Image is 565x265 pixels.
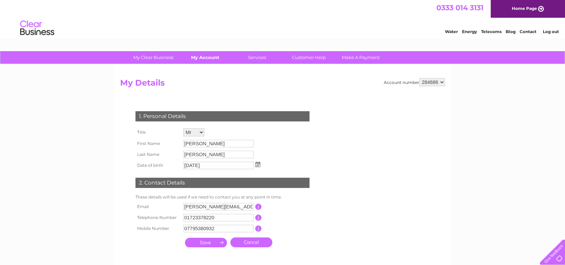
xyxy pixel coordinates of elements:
[445,29,458,34] a: Water
[134,201,182,212] th: Email
[134,138,182,149] th: First Name
[134,223,182,234] th: Mobile Number
[134,149,182,160] th: Last Name
[135,178,309,188] div: 2. Contact Details
[255,215,262,221] input: Information
[120,78,445,91] h2: My Details
[542,29,559,34] a: Log out
[255,204,262,210] input: Information
[229,51,285,64] a: Services
[384,78,445,86] div: Account number
[506,29,516,34] a: Blog
[462,29,477,34] a: Energy
[134,212,182,223] th: Telephone Number
[520,29,536,34] a: Contact
[134,127,182,138] th: Title
[122,4,444,33] div: Clear Business is a trading name of Verastar Limited (registered in [GEOGRAPHIC_DATA] No. 3667643...
[134,160,182,171] th: Date of birth
[230,237,272,247] a: Cancel
[281,51,337,64] a: Customer Help
[436,3,483,12] a: 0333 014 3131
[481,29,502,34] a: Telecoms
[134,193,311,201] td: These details will be used if we need to contact you at any point in time.
[255,225,262,232] input: Information
[333,51,389,64] a: Make A Payment
[125,51,182,64] a: My Clear Business
[255,162,260,167] img: ...
[185,238,227,247] input: Submit
[20,18,55,39] img: logo.png
[177,51,233,64] a: My Account
[135,111,309,121] div: 1. Personal Details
